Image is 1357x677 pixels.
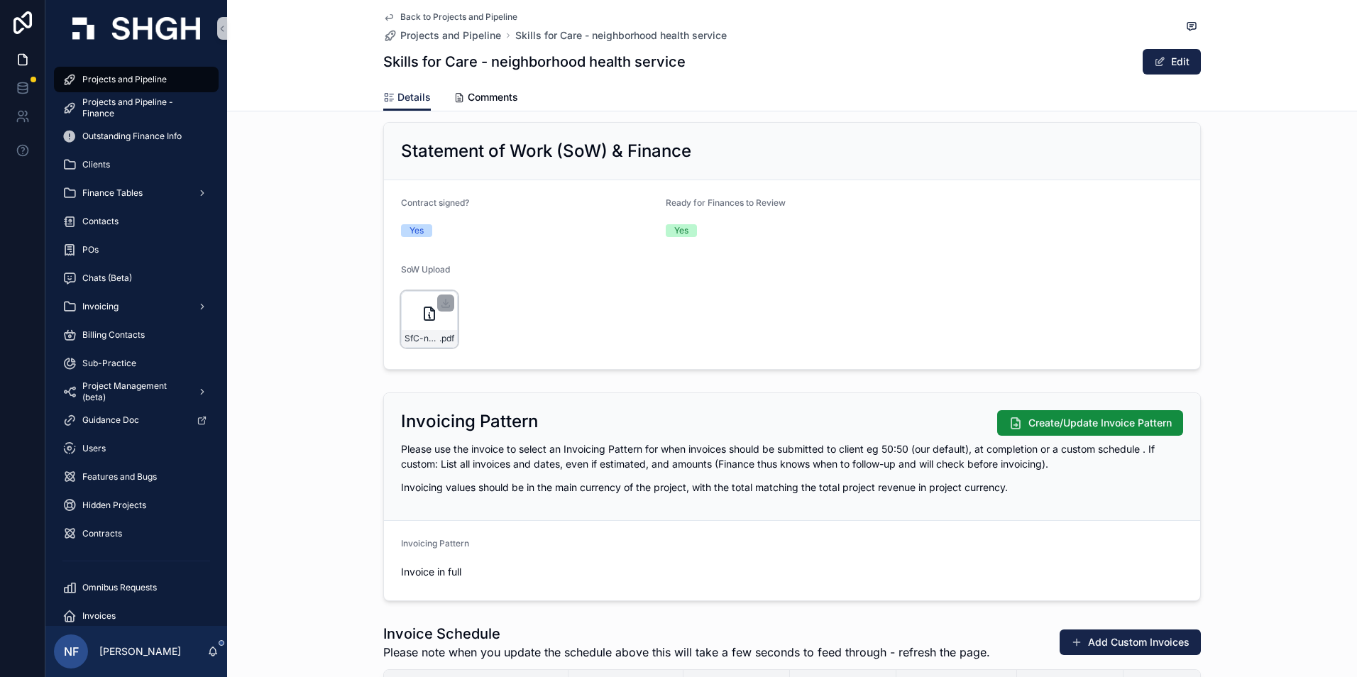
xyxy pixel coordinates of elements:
a: Contracts [54,521,219,546]
span: Invoicing [82,301,119,312]
span: Finance Tables [82,187,143,199]
p: [PERSON_NAME] [99,644,181,659]
span: Ready for Finances to Review [666,197,786,208]
a: Projects and Pipeline - Finance [54,95,219,121]
span: Outstanding Finance Info [82,131,182,142]
a: Finance Tables [54,180,219,206]
a: Chats (Beta) [54,265,219,291]
button: Add Custom Invoices [1060,629,1201,655]
p: Invoicing values should be in the main currency of the project, with the total matching the total... [401,480,1183,495]
div: Yes [674,224,688,237]
span: Contracts [82,528,122,539]
a: Sub-Practice [54,351,219,376]
a: Billing Contacts [54,322,219,348]
div: Yes [410,224,424,237]
span: Hidden Projects [82,500,146,511]
span: Back to Projects and Pipeline [400,11,517,23]
span: Please note when you update the schedule above this will take a few seconds to feed through - ref... [383,644,990,661]
button: Edit [1143,49,1201,75]
span: Billing Contacts [82,329,145,341]
img: App logo [72,17,200,40]
span: SoW Upload [401,264,450,275]
span: Projects and Pipeline - Finance [82,97,204,119]
span: Invoicing Pattern [401,538,469,549]
span: POs [82,244,99,255]
a: Invoicing [54,294,219,319]
span: Clients [82,159,110,170]
a: POs [54,237,219,263]
a: Skills for Care - neighborhood health service [515,28,727,43]
span: Create/Update Invoice Pattern [1028,416,1172,430]
span: Project Management (beta) [82,380,186,403]
h1: Skills for Care - neighborhood health service [383,52,686,72]
span: Features and Bugs [82,471,157,483]
span: Contacts [82,216,119,227]
h2: Invoicing Pattern [401,410,538,433]
button: Create/Update Invoice Pattern [997,410,1183,436]
a: Projects and Pipeline [383,28,501,43]
span: .pdf [439,333,454,344]
span: Chats (Beta) [82,273,132,284]
span: Projects and Pipeline [82,74,167,85]
span: Users [82,443,106,454]
span: Invoices [82,610,116,622]
span: Omnibus Requests [82,582,157,593]
span: Contract signed? [401,197,469,208]
a: Outstanding Finance Info [54,123,219,149]
span: SfC-neighbourhood-health-contract.docx [405,333,439,344]
span: NF [64,643,79,660]
a: Omnibus Requests [54,575,219,600]
a: Contacts [54,209,219,234]
a: Project Management (beta) [54,379,219,404]
a: Users [54,436,219,461]
h1: Invoice Schedule [383,624,990,644]
a: Features and Bugs [54,464,219,490]
a: Invoices [54,603,219,629]
a: Projects and Pipeline [54,67,219,92]
h2: Statement of Work (SoW) & Finance [401,140,691,163]
span: Sub-Practice [82,358,136,369]
span: Invoice in full [401,565,588,579]
div: scrollable content [45,57,227,626]
span: Guidance Doc [82,414,139,426]
span: Comments [468,90,518,104]
a: Hidden Projects [54,492,219,518]
span: Projects and Pipeline [400,28,501,43]
a: Back to Projects and Pipeline [383,11,517,23]
a: Details [383,84,431,111]
p: Please use the invoice to select an Invoicing Pattern for when invoices should be submitted to cl... [401,441,1183,471]
span: Details [397,90,431,104]
a: Clients [54,152,219,177]
a: Comments [454,84,518,113]
a: Guidance Doc [54,407,219,433]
